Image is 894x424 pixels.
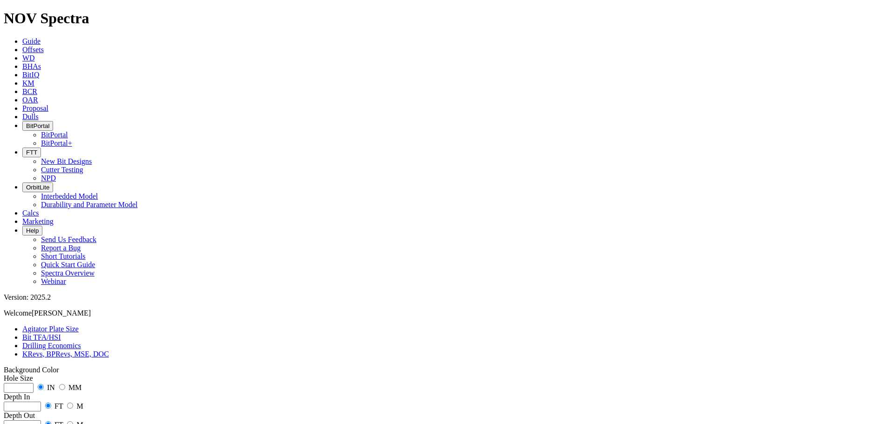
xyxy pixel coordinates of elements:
span: Help [26,227,39,234]
a: NPD [41,174,56,182]
button: FTT [22,148,41,157]
button: Help [22,226,42,236]
span: OrbitLite [26,184,49,191]
button: OrbitLite [22,182,53,192]
a: BHAs [22,62,41,70]
button: BitPortal [22,121,53,131]
a: Report a Bug [41,244,81,252]
label: IN [47,384,55,391]
a: KM [22,79,34,87]
a: New Bit Designs [41,157,92,165]
a: Interbedded Model [41,192,98,200]
a: Durability and Parameter Model [41,201,138,209]
a: Cutter Testing [41,166,83,174]
a: Guide [22,37,41,45]
span: BitPortal [26,122,49,129]
a: Marketing [22,217,54,225]
a: Send Us Feedback [41,236,96,243]
a: Bit TFA/HSI [22,333,61,341]
label: M [76,402,83,410]
p: Welcome [4,309,890,317]
a: KRevs, BPRevs, MSE, DOC [22,350,109,358]
span: [PERSON_NAME] [32,309,91,317]
label: Depth Out [4,411,35,419]
div: Version: 2025.2 [4,293,890,302]
span: FTT [26,149,37,156]
a: BitIQ [22,71,39,79]
a: Short Tutorials [41,252,86,260]
a: Spectra Overview [41,269,95,277]
a: Webinar [41,277,66,285]
label: MM [68,384,81,391]
a: OAR [22,96,38,104]
a: Proposal [22,104,48,112]
a: Toggle Light/Dark Background Color [4,366,59,374]
a: BCR [22,87,37,95]
a: BitPortal+ [41,139,72,147]
a: BitPortal [41,131,68,139]
label: FT [54,402,63,410]
a: Quick Start Guide [41,261,95,269]
a: WD [22,54,35,62]
h1: NOV Spectra [4,10,890,27]
a: Calcs [22,209,39,217]
a: Offsets [22,46,44,54]
label: Depth In [4,393,30,401]
a: Agitator Plate Size [22,325,79,333]
a: Drilling Economics [22,342,81,350]
a: Dulls [22,113,39,121]
label: Hole Size [4,374,33,382]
